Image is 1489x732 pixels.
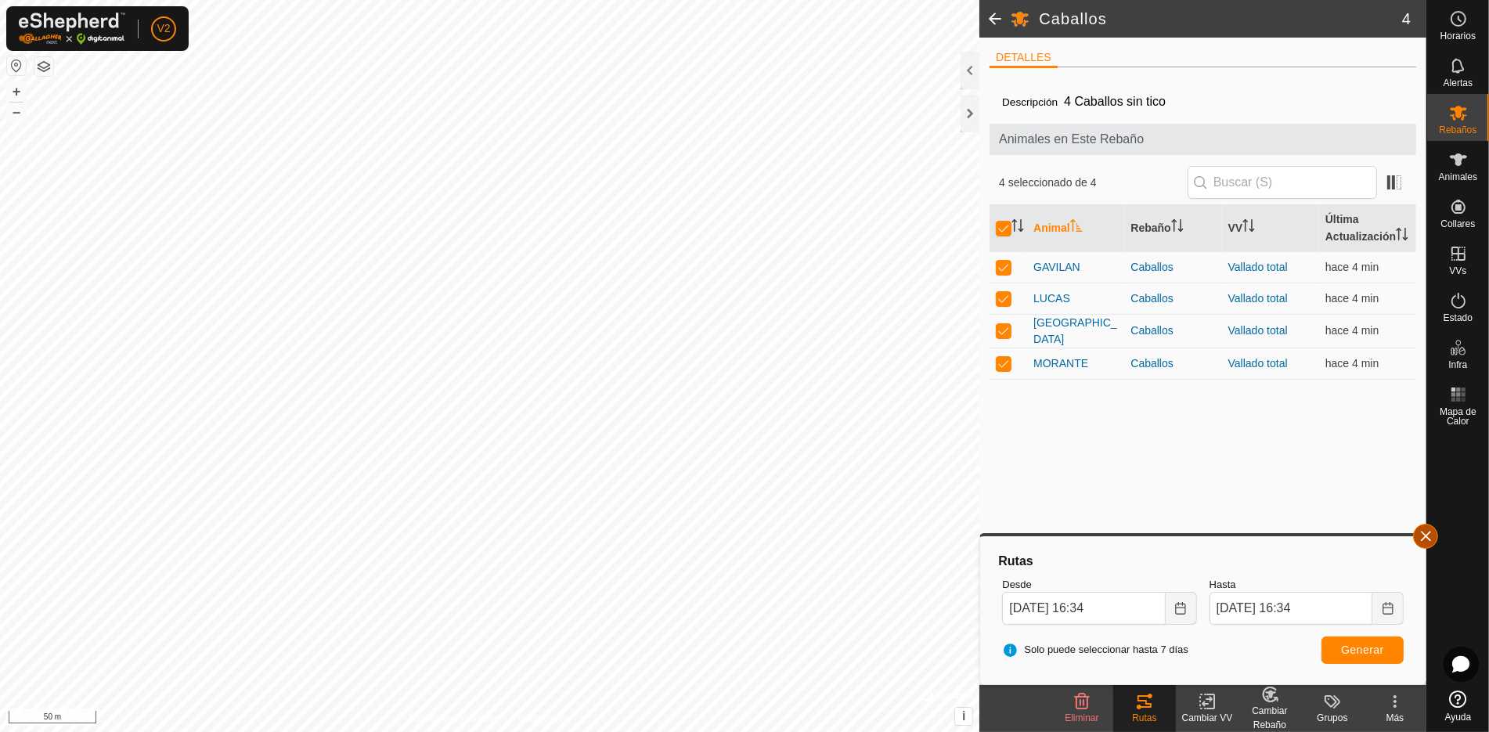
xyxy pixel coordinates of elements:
[1448,360,1467,370] span: Infra
[1130,290,1215,307] div: Caballos
[1033,315,1118,348] span: [GEOGRAPHIC_DATA]
[1002,577,1196,593] label: Desde
[409,712,499,726] a: Política de Privacidad
[1228,261,1288,273] a: Vallado total
[1325,357,1379,370] span: 22 ago 2025, 16:30
[1188,166,1377,199] input: Buscar (S)
[1124,205,1221,252] th: Rebaño
[1325,324,1379,337] span: 22 ago 2025, 16:30
[1210,577,1404,593] label: Hasta
[1228,357,1288,370] a: Vallado total
[1065,712,1098,723] span: Eliminar
[1402,7,1411,31] span: 4
[1228,324,1288,337] a: Vallado total
[1130,355,1215,372] div: Caballos
[1027,205,1124,252] th: Animal
[1002,642,1188,658] span: Solo puede seleccionar hasta 7 días
[1439,172,1477,182] span: Animales
[999,130,1407,149] span: Animales en Este Rebaño
[1222,205,1319,252] th: VV
[1002,96,1058,108] label: Descripción
[1444,78,1473,88] span: Alertas
[19,13,125,45] img: Logo Gallagher
[1444,313,1473,323] span: Estado
[1011,222,1024,234] p-sorticon: Activar para ordenar
[1033,259,1080,276] span: GAVILAN
[1130,259,1215,276] div: Caballos
[1427,684,1489,728] a: Ayuda
[1325,261,1379,273] span: 22 ago 2025, 16:30
[962,709,965,723] span: i
[999,175,1188,191] span: 4 seleccionado de 4
[955,708,972,725] button: i
[1242,222,1255,234] p-sorticon: Activar para ordenar
[1238,704,1301,732] div: Cambiar Rebaño
[1364,711,1426,725] div: Más
[7,82,26,101] button: +
[1321,636,1404,664] button: Generar
[1301,711,1364,725] div: Grupos
[1171,222,1184,234] p-sorticon: Activar para ordenar
[1431,407,1485,426] span: Mapa de Calor
[1372,592,1404,625] button: Choose Date
[1439,125,1476,135] span: Rebaños
[1058,88,1172,114] span: 4 Caballos sin tico
[1440,219,1475,229] span: Collares
[1039,9,1401,28] h2: Caballos
[34,57,53,76] button: Capas del Mapa
[518,712,571,726] a: Contáctenos
[996,552,1410,571] div: Rutas
[1396,230,1408,243] p-sorticon: Activar para ordenar
[7,103,26,121] button: –
[1130,323,1215,339] div: Caballos
[1070,222,1083,234] p-sorticon: Activar para ordenar
[1445,712,1472,722] span: Ayuda
[1440,31,1476,41] span: Horarios
[1341,644,1384,656] span: Generar
[1113,711,1176,725] div: Rutas
[1319,205,1416,252] th: Última Actualización
[1033,355,1088,372] span: MORANTE
[1325,292,1379,305] span: 22 ago 2025, 16:30
[1166,592,1197,625] button: Choose Date
[157,20,170,37] span: V2
[1176,711,1238,725] div: Cambiar VV
[990,49,1058,68] li: DETALLES
[1449,266,1466,276] span: VVs
[7,56,26,75] button: Restablecer Mapa
[1033,290,1070,307] span: LUCAS
[1228,292,1288,305] a: Vallado total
